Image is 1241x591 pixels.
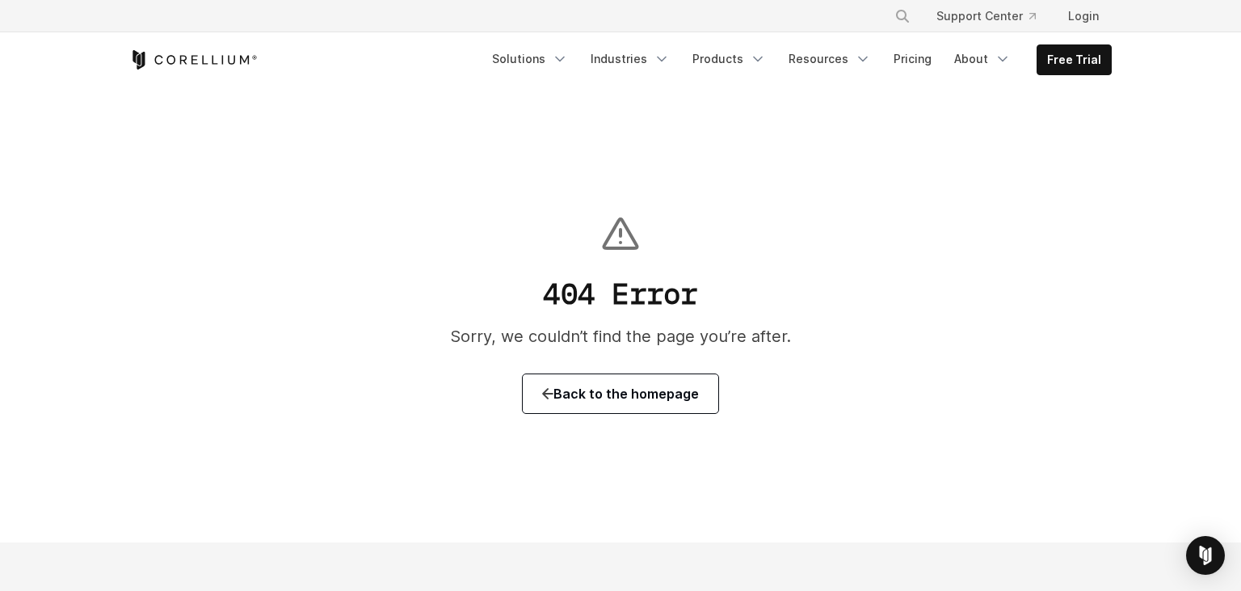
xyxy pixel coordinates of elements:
[482,44,578,74] a: Solutions
[482,44,1112,75] div: Navigation Menu
[923,2,1049,31] a: Support Center
[884,44,941,74] a: Pricing
[1055,2,1112,31] a: Login
[944,44,1020,74] a: About
[1037,45,1111,74] a: Free Trial
[779,44,881,74] a: Resources
[542,384,699,403] span: Back to the homepage
[129,50,258,70] a: Corellium Home
[683,44,776,74] a: Products
[581,44,679,74] a: Industries
[1186,536,1225,575] div: Open Intercom Messenger
[888,2,917,31] button: Search
[875,2,1112,31] div: Navigation Menu
[523,374,718,413] a: Back to the homepage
